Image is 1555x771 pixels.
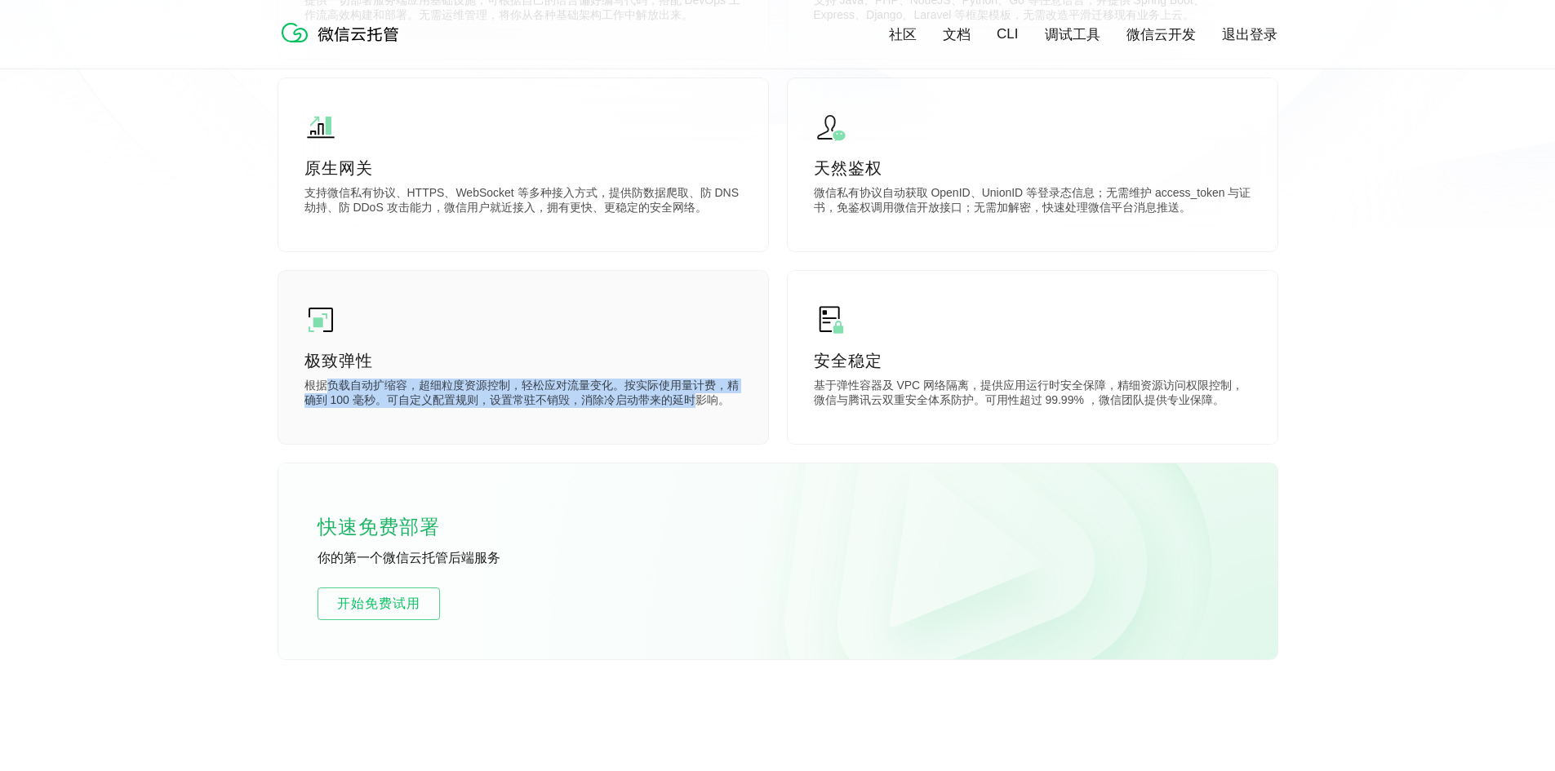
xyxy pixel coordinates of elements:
[304,186,742,219] p: 支持微信私有协议、HTTPS、WebSocket 等多种接入方式，提供防数据爬取、防 DNS 劫持、防 DDoS 攻击能力，微信用户就近接入，拥有更快、更稳定的安全网络。
[304,349,742,372] p: 极致弹性
[318,594,439,614] span: 开始免费试用
[943,25,971,44] a: 文档
[814,379,1251,411] p: 基于弹性容器及 VPC 网络隔离，提供应用运行时安全保障，精细资源访问权限控制，微信与腾讯云双重安全体系防护。可用性超过 99.99% ，微信团队提供专业保障。
[1222,25,1277,44] a: 退出登录
[1126,25,1196,44] a: 微信云开发
[814,157,1251,179] p: 天然鉴权
[304,157,742,179] p: 原生网关
[278,16,409,49] img: 微信云托管
[318,550,562,568] p: 你的第一个微信云托管后端服务
[997,26,1018,42] a: CLI
[318,511,481,543] p: 快速免费部署
[278,38,409,51] a: 微信云托管
[889,25,917,44] a: 社区
[814,186,1251,219] p: 微信私有协议自动获取 OpenID、UnionID 等登录态信息；无需维护 access_token 与证书，免鉴权调用微信开放接口；无需加解密，快速处理微信平台消息推送。
[814,349,1251,372] p: 安全稳定
[304,379,742,411] p: 根据负载自动扩缩容，超细粒度资源控制，轻松应对流量变化。按实际使用量计费，精确到 100 毫秒。可自定义配置规则，设置常驻不销毁，消除冷启动带来的延时影响。
[1045,25,1100,44] a: 调试工具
